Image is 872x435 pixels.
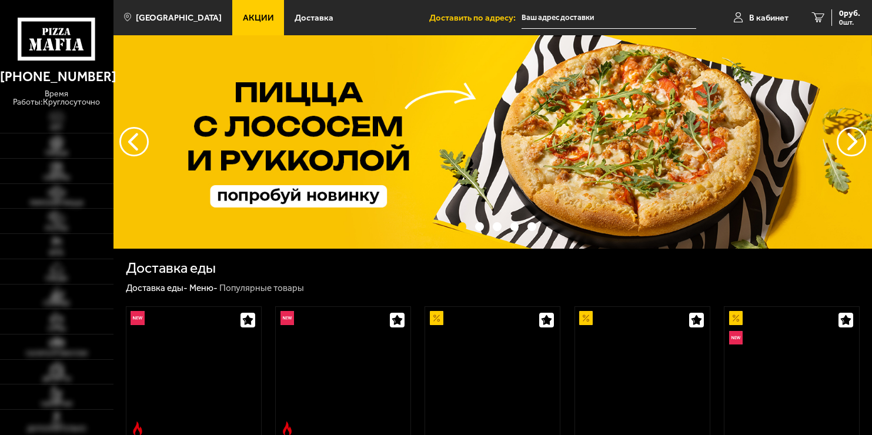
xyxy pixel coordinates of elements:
[219,282,304,294] div: Популярные товары
[189,283,218,293] a: Меню-
[430,311,443,324] img: Акционный
[729,331,743,344] img: Новинка
[493,222,502,231] button: точки переключения
[429,14,522,22] span: Доставить по адресу:
[243,14,274,22] span: Акции
[136,14,222,22] span: [GEOGRAPHIC_DATA]
[119,127,149,156] button: следующий
[131,421,144,435] img: Острое блюдо
[126,283,188,293] a: Доставка еды-
[280,421,294,435] img: Острое блюдо
[749,14,789,22] span: В кабинет
[510,222,519,231] button: точки переключения
[475,222,484,231] button: точки переключения
[729,311,743,324] img: Акционный
[295,14,333,22] span: Доставка
[131,311,144,324] img: Новинка
[579,311,593,324] img: Акционный
[837,127,866,156] button: предыдущий
[280,311,294,324] img: Новинка
[839,9,860,18] span: 0 руб.
[527,222,536,231] button: точки переключения
[126,261,216,276] h1: Доставка еды
[458,222,467,231] button: точки переключения
[839,19,860,26] span: 0 шт.
[522,7,696,29] input: Ваш адрес доставки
